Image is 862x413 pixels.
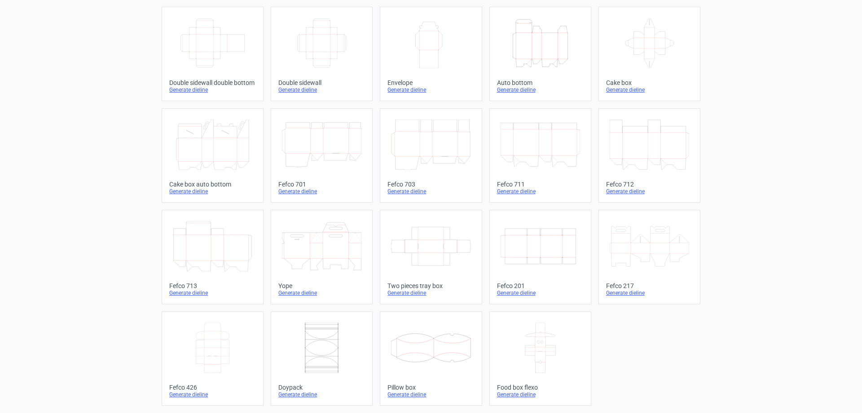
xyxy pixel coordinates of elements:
div: Doypack [278,384,365,391]
a: EnvelopeGenerate dieline [380,7,482,101]
div: Fefco 701 [278,181,365,188]
div: Generate dieline [387,86,474,93]
a: Double sidewall double bottomGenerate dieline [162,7,264,101]
a: Auto bottomGenerate dieline [489,7,591,101]
div: Generate dieline [606,289,693,297]
div: Generate dieline [278,289,365,297]
div: Fefco 703 [387,181,474,188]
div: Two pieces tray box [387,282,474,289]
div: Generate dieline [497,86,584,93]
div: Generate dieline [606,86,693,93]
div: Fefco 426 [169,384,256,391]
a: Cake boxGenerate dieline [598,7,700,101]
div: Generate dieline [387,289,474,297]
a: DoypackGenerate dieline [271,311,373,406]
div: Fefco 712 [606,181,693,188]
a: Food box flexoGenerate dieline [489,311,591,406]
a: Fefco 426Generate dieline [162,311,264,406]
div: Generate dieline [606,188,693,195]
div: Double sidewall [278,79,365,86]
div: Generate dieline [278,188,365,195]
div: Generate dieline [169,391,256,398]
a: Fefco 713Generate dieline [162,210,264,304]
div: Generate dieline [169,188,256,195]
div: Fefco 201 [497,282,584,289]
a: Fefco 201Generate dieline [489,210,591,304]
div: Generate dieline [169,86,256,93]
div: Generate dieline [387,391,474,398]
a: Fefco 217Generate dieline [598,210,700,304]
a: Cake box auto bottomGenerate dieline [162,108,264,203]
div: Generate dieline [278,86,365,93]
a: Fefco 703Generate dieline [380,108,482,203]
div: Auto bottom [497,79,584,86]
div: Double sidewall double bottom [169,79,256,86]
div: Pillow box [387,384,474,391]
a: Fefco 712Generate dieline [598,108,700,203]
div: Generate dieline [497,391,584,398]
a: Two pieces tray boxGenerate dieline [380,210,482,304]
div: Fefco 217 [606,282,693,289]
div: Generate dieline [497,188,584,195]
a: Pillow boxGenerate dieline [380,311,482,406]
div: Envelope [387,79,474,86]
a: Fefco 701Generate dieline [271,108,373,203]
div: Generate dieline [497,289,584,297]
div: Cake box [606,79,693,86]
div: Food box flexo [497,384,584,391]
div: Generate dieline [169,289,256,297]
div: Generate dieline [278,391,365,398]
a: Double sidewallGenerate dieline [271,7,373,101]
div: Generate dieline [387,188,474,195]
div: Fefco 713 [169,282,256,289]
a: YopeGenerate dieline [271,210,373,304]
div: Cake box auto bottom [169,181,256,188]
div: Fefco 711 [497,181,584,188]
a: Fefco 711Generate dieline [489,108,591,203]
div: Yope [278,282,365,289]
